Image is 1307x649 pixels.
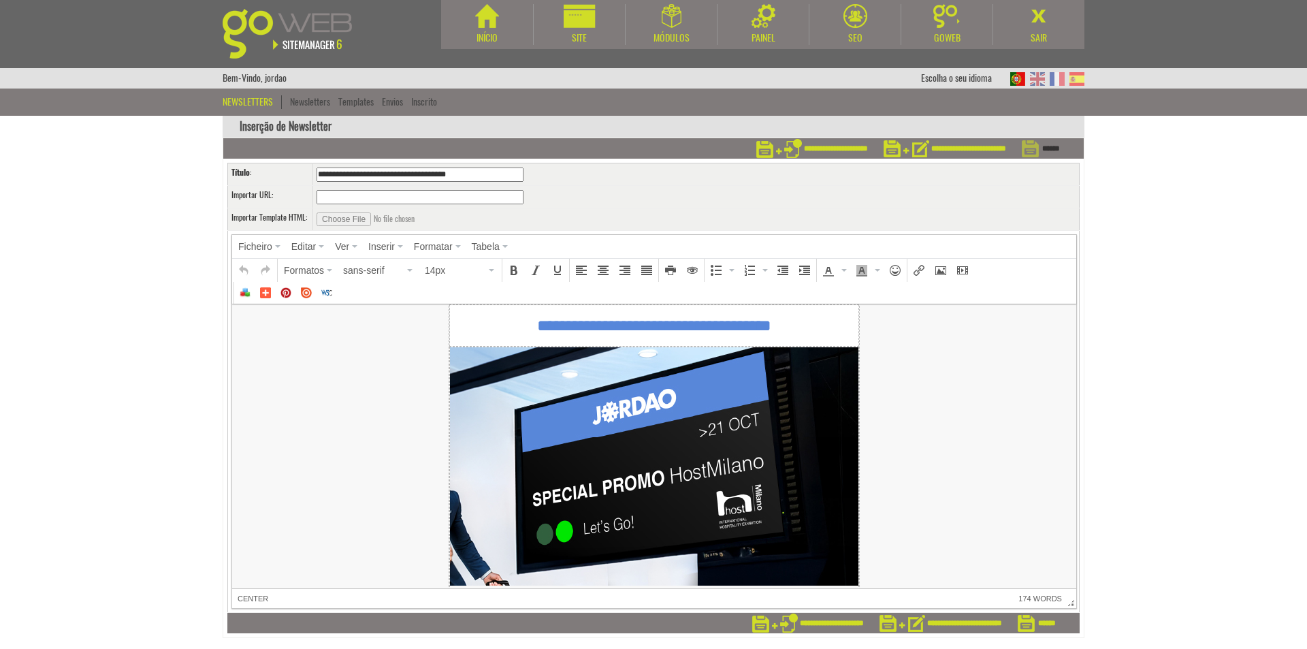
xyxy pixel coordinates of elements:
span: Editar [291,241,317,252]
div: Insert Component [236,283,255,302]
td: : [228,186,313,208]
div: Numbered list [739,260,771,281]
div: Sair [993,31,1084,45]
span: sans-serif [343,264,404,277]
div: Insert/edit link [909,260,929,281]
label: Importar URL [231,189,272,201]
div: Goweb [901,31,993,45]
img: Painel [752,4,775,28]
td: : [228,208,313,231]
span: Inserir [368,241,395,252]
div: Newsletters [223,95,282,109]
img: Site [564,4,596,28]
img: EN [1030,72,1045,86]
iframe: To enrich screen reader interactions, please activate Accessibility in Grammarly extension settings [232,304,1076,588]
div: Underline [547,260,568,281]
div: Painel [717,31,809,45]
img: FR [1050,72,1065,86]
div: Align center [593,260,613,281]
div: Italic [526,260,546,281]
img: Sair [1027,4,1051,28]
span: Ver [335,241,349,252]
a: Inscrito [411,95,437,108]
div: Bem-Vindo, jordao [223,68,287,89]
label: Importar Template HTML [231,212,306,223]
img: SEO [843,4,867,28]
div: Increase indent [794,260,815,281]
span: 14px [425,264,486,277]
div: Redo [255,260,276,281]
div: Insert/edit media [952,260,973,281]
div: Insert Issuu [297,283,316,302]
div: Emoticons [885,260,905,281]
div: SEO [809,31,901,45]
img: ES [1069,72,1084,86]
label: Título [231,167,250,178]
div: Insert/edit image [931,260,951,281]
span: Tabela [472,241,500,252]
div: Undo [233,260,254,281]
div: Justify [636,260,657,281]
span: 174 words [1018,589,1062,608]
div: Background color [852,260,884,281]
div: Text color [818,260,850,281]
img: Início [475,4,499,28]
div: center [238,595,268,603]
span: Formatos [284,265,324,276]
div: Escolha o seu idioma [921,68,1005,89]
div: Preview [682,260,703,281]
div: Font Sizes [420,260,500,281]
div: Início [441,31,533,45]
span: Ficheiro [238,241,272,252]
div: Insert Addthis [256,283,275,302]
div: Módulos [626,31,717,45]
img: Goweb [933,4,961,28]
div: Print [660,260,681,281]
div: Align left [571,260,592,281]
a: Envios [382,95,403,108]
img: PT [1010,72,1025,86]
div: Bold [504,260,524,281]
div: Align right [615,260,635,281]
span: Formatar [414,241,453,252]
img: Goweb [223,9,368,59]
nobr: Inserção de Newsletter [240,119,332,133]
a: Templates [338,95,374,108]
div: Site [534,31,625,45]
div: Font Family [338,260,419,281]
div: W3C Validator [317,283,336,302]
div: Bullet list [706,260,738,281]
td: : [228,163,313,186]
div: Decrease indent [773,260,793,281]
a: Newsletters [290,95,330,108]
img: Módulos [662,4,681,28]
div: Insert Pinterest [276,283,295,302]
